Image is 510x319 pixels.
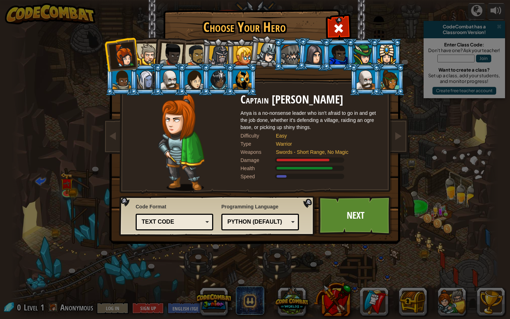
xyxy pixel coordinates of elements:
div: Text code [142,218,203,226]
div: Speed [240,173,276,180]
li: Okar Stompfoot [349,63,381,96]
div: Moves at 6 meters per second. [240,173,382,180]
div: Warrior [276,140,375,147]
li: Omarn Brewstone [297,37,331,72]
span: Code Format [136,203,213,210]
li: Senick Steelclaw [274,38,306,71]
li: Captain Anya Weston [104,37,138,72]
li: Hattori Hanzō [248,34,283,69]
li: Sir Tharin Thunderfist [129,37,161,69]
div: Deals 120% of listed Warrior weapon damage. [240,157,382,164]
li: Miss Hushbaum [226,38,257,71]
li: Ritic the Cold [226,63,257,96]
div: Swords - Short Range, No Magic [276,149,375,156]
img: captain-pose.png [158,94,204,191]
li: Arryn Stonewall [105,63,137,96]
div: Python (Default) [227,218,289,226]
h1: Choose Your Hero [165,20,324,35]
li: Okar Stompfoot [153,63,185,96]
img: language-selector-background.png [119,196,317,236]
li: Zana Woodheart [373,63,405,96]
div: Difficulty [240,132,276,139]
div: Gains 140% of listed Warrior armor health. [240,165,382,172]
h2: Captain [PERSON_NAME] [240,94,382,106]
li: Illia Shieldsmith [177,63,209,96]
span: Programming Language [221,203,299,210]
div: Anya is a no-nonsense leader who isn't afraid to go in and get the job done, whether it's defendi... [240,110,382,131]
li: Nalfar Cryptor [129,63,161,96]
div: Easy [276,132,375,139]
li: Amara Arrowhead [201,38,234,72]
div: Damage [240,157,276,164]
li: Alejandro the Duelist [177,38,210,71]
li: Usara Master Wizard [202,63,233,96]
li: Pender Spellbane [370,38,402,71]
div: Weapons [240,149,276,156]
li: Gordon the Stalwart [322,38,354,71]
div: Type [240,140,276,147]
a: Next [318,196,392,235]
li: Naria of the Leaf [346,38,378,71]
li: Lady Ida Justheart [152,36,187,71]
div: Health [240,165,276,172]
